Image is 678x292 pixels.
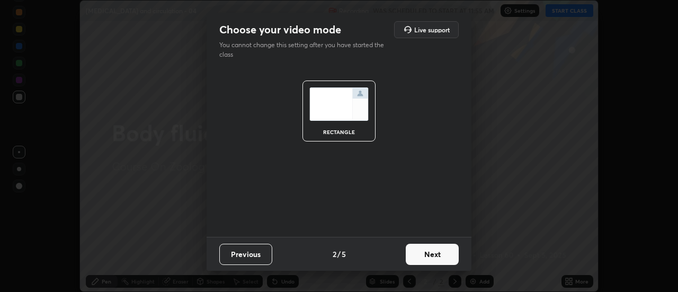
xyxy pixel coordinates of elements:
h4: 5 [342,249,346,260]
h5: Live support [414,26,450,33]
button: Previous [219,244,272,265]
div: rectangle [318,129,360,135]
h2: Choose your video mode [219,23,341,37]
h4: 2 [333,249,336,260]
h4: / [337,249,341,260]
p: You cannot change this setting after you have started the class [219,40,391,59]
img: normalScreenIcon.ae25ed63.svg [309,87,369,121]
button: Next [406,244,459,265]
